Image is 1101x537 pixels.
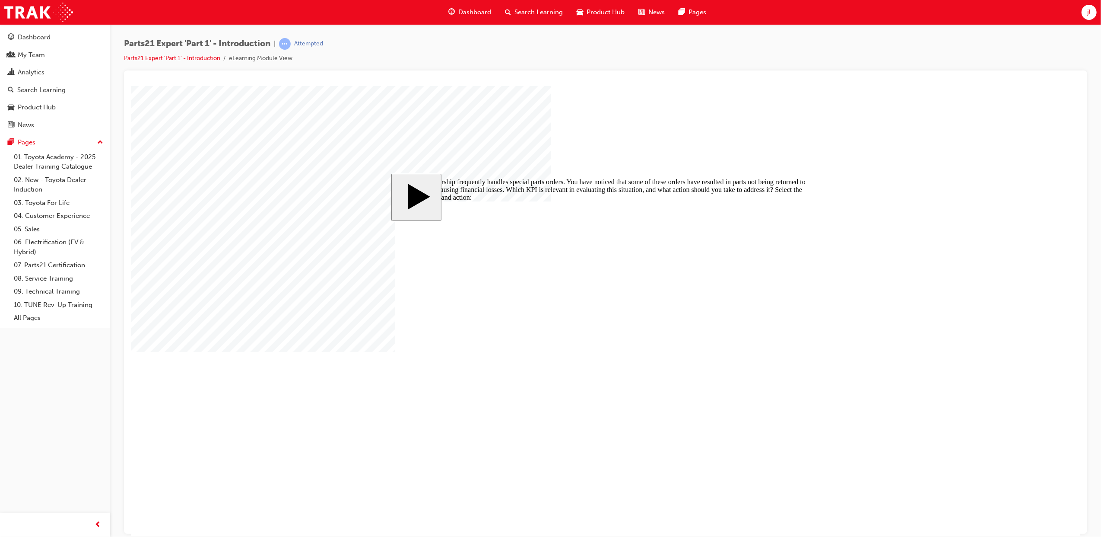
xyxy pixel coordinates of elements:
img: Trak [4,3,73,22]
span: car-icon [8,104,14,112]
span: search-icon [505,7,511,18]
a: News [3,117,107,133]
a: 06. Electrification (EV & Hybrid) [10,236,107,259]
span: car-icon [577,7,583,18]
div: Series_2: Cluster_1 Start Course [260,88,689,362]
button: jl [1082,5,1097,20]
a: 01. Toyota Academy - 2025 Dealer Training Catalogue [10,150,107,173]
div: My Team [18,50,45,60]
button: Start [260,88,311,135]
a: Search Learning [3,82,107,98]
a: car-iconProduct Hub [570,3,631,21]
a: 08. Service Training [10,272,107,285]
a: All Pages [10,311,107,325]
span: people-icon [8,51,14,59]
button: Pages [3,134,107,150]
a: search-iconSearch Learning [498,3,570,21]
span: Search Learning [514,7,563,17]
span: Pages [689,7,706,17]
a: 05. Sales [10,223,107,236]
span: Parts21 Expert 'Part 1' - Introduction [124,39,270,49]
span: guage-icon [8,34,14,42]
a: guage-iconDashboard [441,3,498,21]
span: search-icon [8,86,14,94]
div: Analytics [18,67,44,77]
a: Product Hub [3,99,107,115]
div: Attempted [294,40,323,48]
a: pages-iconPages [672,3,713,21]
a: 02. New - Toyota Dealer Induction [10,173,107,196]
span: pages-icon [8,139,14,147]
div: News [18,120,34,130]
span: Product Hub [587,7,625,17]
span: news-icon [8,121,14,129]
a: 04. Customer Experience [10,209,107,223]
a: Analytics [3,64,107,80]
a: Dashboard [3,29,107,45]
span: | [274,39,276,49]
span: news-icon [638,7,645,18]
div: Pages [18,137,35,147]
a: Parts21 Expert 'Part 1' - Introduction [124,54,220,62]
a: 07. Parts21 Certification [10,259,107,272]
span: guage-icon [448,7,455,18]
span: up-icon [97,137,103,148]
button: DashboardMy TeamAnalyticsSearch LearningProduct HubNews [3,28,107,134]
a: 10. TUNE Rev-Up Training [10,298,107,312]
li: eLearning Module View [229,54,292,64]
span: pages-icon [679,7,685,18]
a: My Team [3,47,107,63]
a: news-iconNews [631,3,672,21]
span: learningRecordVerb_ATTEMPT-icon [279,38,291,50]
span: News [648,7,665,17]
div: Search Learning [17,85,66,95]
span: prev-icon [95,520,102,531]
span: chart-icon [8,69,14,77]
span: Dashboard [458,7,491,17]
span: jl [1087,7,1091,17]
a: 03. Toyota For Life [10,196,107,210]
a: 09. Technical Training [10,285,107,298]
div: Product Hub [18,102,56,112]
div: Dashboard [18,32,51,42]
